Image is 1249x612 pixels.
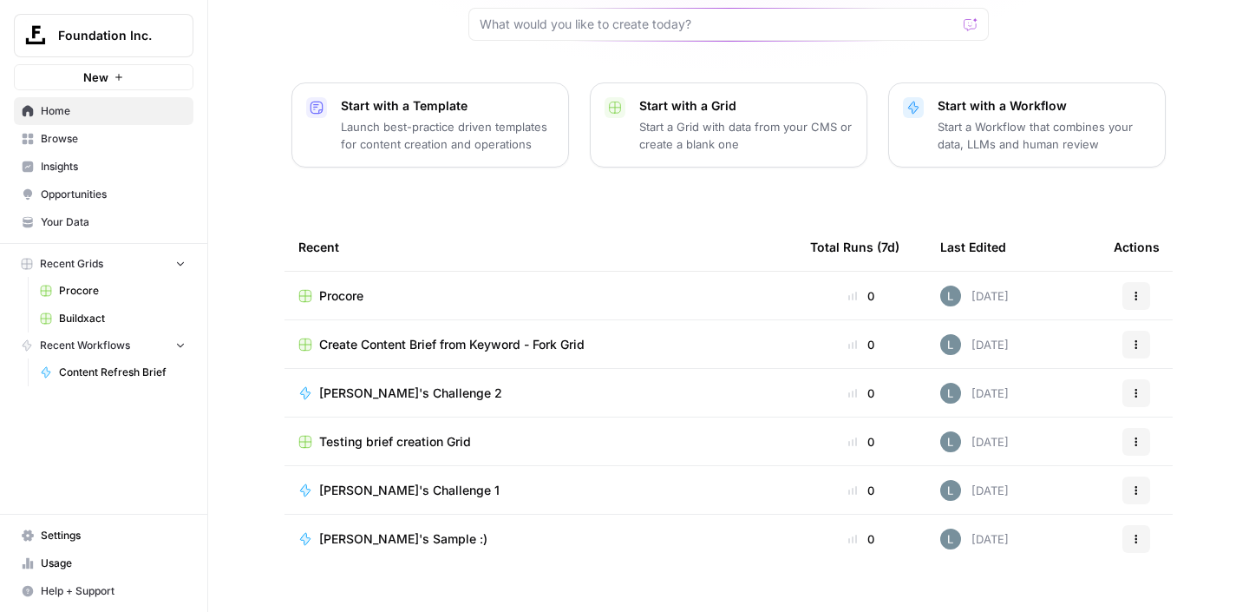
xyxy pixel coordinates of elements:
span: Create Content Brief from Keyword - Fork Grid [319,336,585,353]
div: [DATE] [940,431,1009,452]
span: Opportunities [41,187,186,202]
div: 0 [810,433,912,451]
a: Your Data [14,208,193,236]
div: [DATE] [940,334,1009,355]
span: Recent Workflows [40,338,130,353]
a: [PERSON_NAME]'s Challenge 2 [298,385,782,402]
div: Last Edited [940,223,1006,271]
span: [PERSON_NAME]'s Challenge 2 [319,385,502,402]
a: Procore [32,277,193,305]
a: [PERSON_NAME]'s Sample :) [298,530,782,548]
input: What would you like to create today? [480,16,957,33]
p: Launch best-practice driven templates for content creation and operations [341,118,554,153]
button: New [14,64,193,90]
div: [DATE] [940,529,1009,549]
button: Start with a WorkflowStart a Workflow that combines your data, LLMs and human review [888,82,1166,168]
a: Buildxact [32,305,193,332]
span: Procore [319,287,363,305]
img: 8iclr0koeej5t27gwiocqqt2wzy0 [940,431,961,452]
span: Usage [41,556,186,571]
span: Browse [41,131,186,147]
span: Buildxact [59,311,186,326]
span: Help + Support [41,583,186,599]
img: 8iclr0koeej5t27gwiocqqt2wzy0 [940,334,961,355]
div: 0 [810,530,912,548]
span: Content Refresh Brief [59,365,186,380]
span: Recent Grids [40,256,103,272]
span: Your Data [41,214,186,230]
span: [PERSON_NAME]'s Challenge 1 [319,482,500,499]
span: New [83,69,108,86]
a: Procore [298,287,782,305]
div: 0 [810,287,912,305]
button: Start with a GridStart a Grid with data from your CMS or create a blank one [590,82,867,168]
span: Insights [41,159,186,174]
span: [PERSON_NAME]'s Sample :) [319,530,487,548]
button: Recent Workflows [14,332,193,359]
p: Start with a Template [341,97,554,115]
img: 8iclr0koeej5t27gwiocqqt2wzy0 [940,286,961,306]
a: Home [14,97,193,125]
button: Help + Support [14,577,193,605]
button: Workspace: Foundation Inc. [14,14,193,57]
div: [DATE] [940,286,1009,306]
button: Recent Grids [14,251,193,277]
span: Home [41,103,186,119]
div: 0 [810,336,912,353]
p: Start a Workflow that combines your data, LLMs and human review [938,118,1151,153]
div: Total Runs (7d) [810,223,899,271]
a: [PERSON_NAME]'s Challenge 1 [298,482,782,499]
a: Create Content Brief from Keyword - Fork Grid [298,336,782,353]
a: Opportunities [14,181,193,208]
span: Testing brief creation Grid [319,433,471,451]
div: [DATE] [940,383,1009,404]
a: Insights [14,153,193,181]
img: Foundation Inc. Logo [20,20,51,51]
a: Usage [14,549,193,577]
img: 8iclr0koeej5t27gwiocqqt2wzy0 [940,529,961,549]
p: Start with a Workflow [938,97,1151,115]
a: Testing brief creation Grid [298,433,782,451]
div: Actions [1114,223,1160,271]
span: Settings [41,528,186,543]
div: [DATE] [940,480,1009,501]
a: Settings [14,522,193,549]
div: Recent [298,223,782,271]
a: Browse [14,125,193,153]
span: Foundation Inc. [58,27,163,44]
div: 0 [810,482,912,499]
p: Start with a Grid [639,97,853,115]
img: 8iclr0koeej5t27gwiocqqt2wzy0 [940,480,961,501]
img: 8iclr0koeej5t27gwiocqqt2wzy0 [940,383,961,404]
span: Procore [59,283,186,299]
div: 0 [810,385,912,402]
a: Content Refresh Brief [32,359,193,386]
p: Start a Grid with data from your CMS or create a blank one [639,118,853,153]
button: Start with a TemplateLaunch best-practice driven templates for content creation and operations [291,82,569,168]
